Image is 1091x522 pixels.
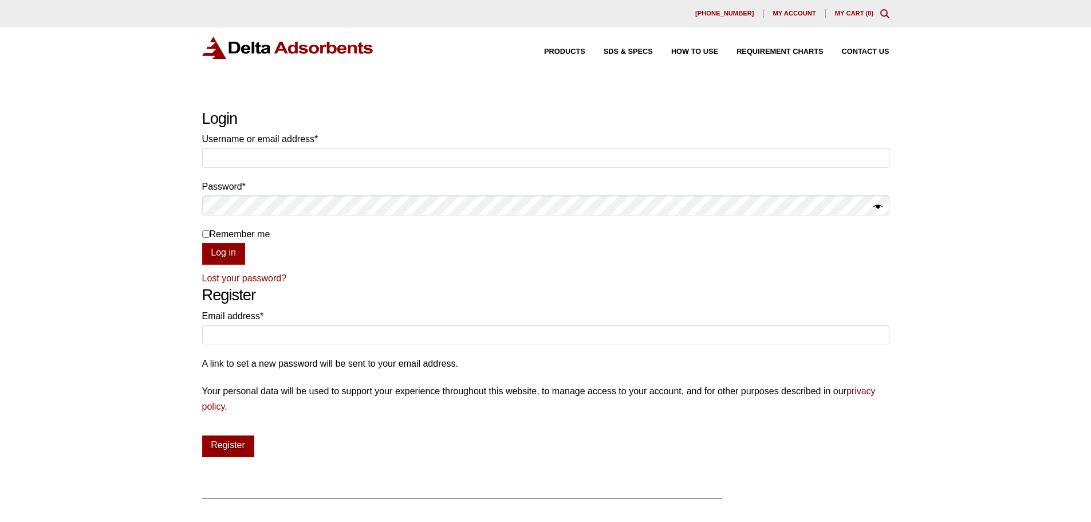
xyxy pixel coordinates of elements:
span: [PHONE_NUMBER] [695,10,754,17]
h2: Register [202,286,889,305]
label: Username or email address [202,131,889,147]
button: Register [202,435,254,457]
a: Lost your password? [202,273,287,283]
a: Requirement Charts [718,48,823,56]
label: Email address [202,308,889,324]
span: My account [773,10,816,17]
a: My account [764,9,826,18]
a: Contact Us [824,48,889,56]
a: privacy policy [202,386,876,411]
img: Delta Adsorbents [202,37,374,59]
span: Requirement Charts [736,48,823,56]
input: Remember me [202,230,210,238]
a: How to Use [653,48,718,56]
button: Show password [873,199,883,215]
button: Log in [202,243,245,265]
p: Your personal data will be used to support your experience throughout this website, to manage acc... [202,383,889,414]
p: A link to set a new password will be sent to your email address. [202,356,889,371]
a: My Cart (0) [835,10,874,17]
a: [PHONE_NUMBER] [686,9,764,18]
a: SDS & SPECS [585,48,653,56]
span: How to Use [671,48,718,56]
label: Password [202,179,889,194]
span: Remember me [210,229,270,239]
a: Products [526,48,585,56]
h2: Login [202,109,889,128]
span: Contact Us [842,48,889,56]
span: 0 [868,10,871,17]
div: Toggle Modal Content [880,9,889,18]
span: Products [544,48,585,56]
span: SDS & SPECS [604,48,653,56]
